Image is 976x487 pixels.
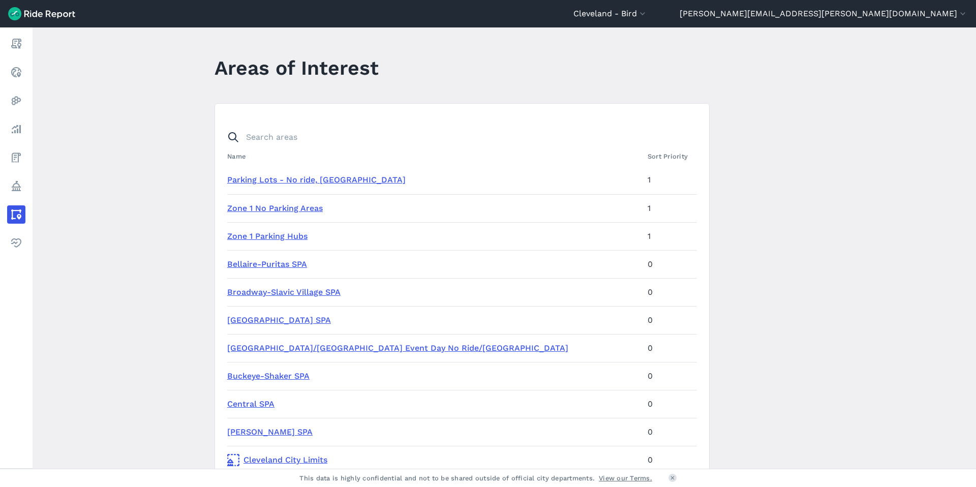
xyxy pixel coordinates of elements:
[7,234,25,252] a: Health
[644,146,697,166] th: Sort Priority
[599,473,652,483] a: View our Terms.
[680,8,968,20] button: [PERSON_NAME][EMAIL_ADDRESS][PERSON_NAME][DOMAIN_NAME]
[227,315,331,325] a: [GEOGRAPHIC_DATA] SPA
[644,166,697,194] td: 1
[644,306,697,334] td: 0
[215,54,379,82] h1: Areas of Interest
[227,175,406,185] a: Parking Lots - No ride, [GEOGRAPHIC_DATA]
[644,390,697,418] td: 0
[7,120,25,138] a: Analyze
[8,7,75,20] img: Ride Report
[227,203,323,213] a: Zone 1 No Parking Areas
[7,63,25,81] a: Realtime
[227,371,310,381] a: Buckeye-Shaker SPA
[227,343,568,353] a: [GEOGRAPHIC_DATA]/[GEOGRAPHIC_DATA] Event Day No Ride/[GEOGRAPHIC_DATA]
[7,148,25,167] a: Fees
[7,92,25,110] a: Heatmaps
[644,334,697,362] td: 0
[227,287,341,297] a: Broadway-Slavic Village SPA
[227,231,308,241] a: Zone 1 Parking Hubs
[227,454,639,466] a: Cleveland City Limits
[7,205,25,224] a: Areas
[644,278,697,306] td: 0
[227,427,313,437] a: [PERSON_NAME] SPA
[644,362,697,390] td: 0
[227,399,274,409] a: Central SPA
[227,259,307,269] a: Bellaire-Puritas SPA
[227,146,644,166] th: Name
[644,194,697,222] td: 1
[644,222,697,250] td: 1
[644,418,697,446] td: 0
[644,250,697,278] td: 0
[7,35,25,53] a: Report
[221,128,691,146] input: Search areas
[573,8,648,20] button: Cleveland - Bird
[644,446,697,474] td: 0
[7,177,25,195] a: Policy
